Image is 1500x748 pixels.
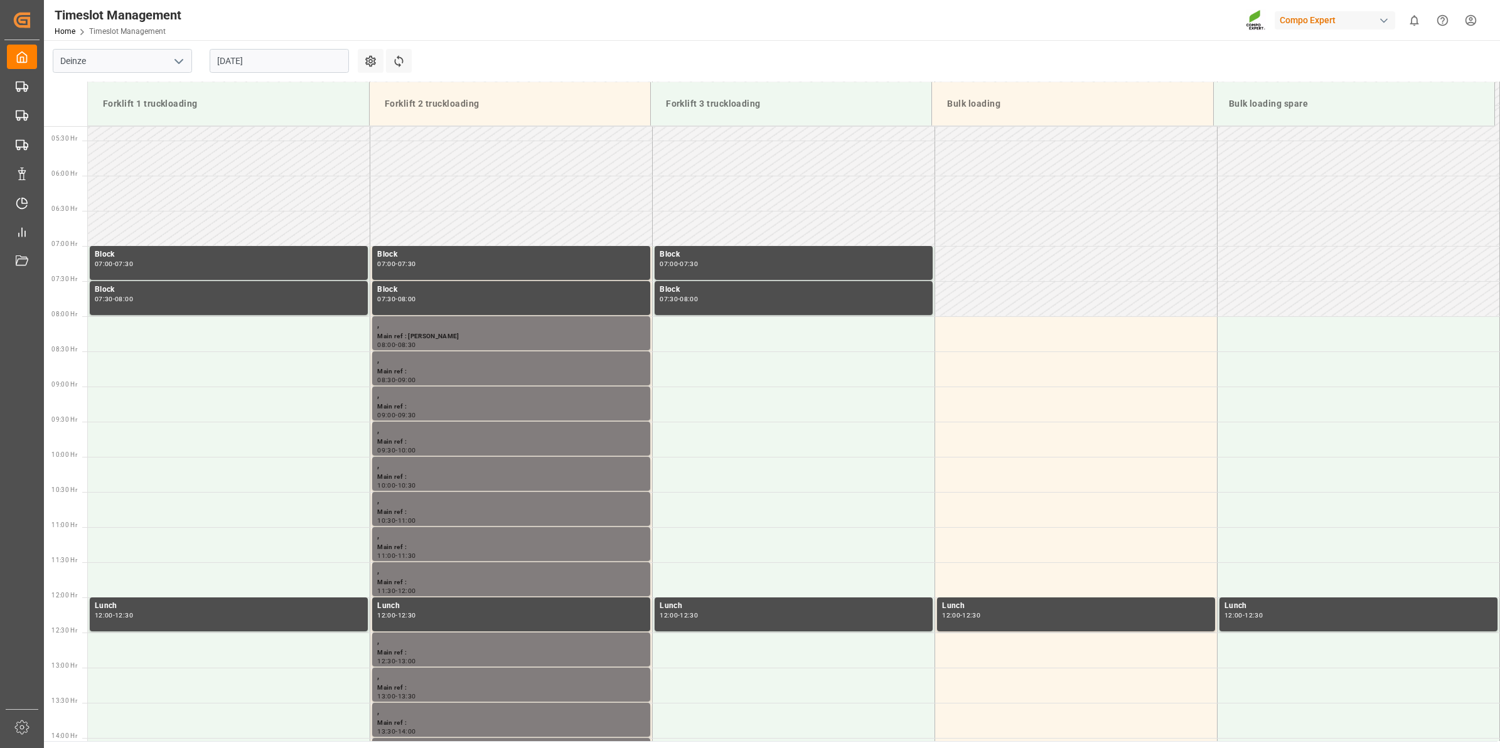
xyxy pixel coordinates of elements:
[51,732,77,739] span: 14:00 Hr
[395,342,397,348] div: -
[1275,11,1395,29] div: Compo Expert
[395,447,397,453] div: -
[377,705,645,718] div: ,
[398,612,416,618] div: 12:30
[113,612,115,618] div: -
[51,521,77,528] span: 11:00 Hr
[398,261,416,267] div: 07:30
[115,612,133,618] div: 12:30
[1224,612,1243,618] div: 12:00
[377,542,645,553] div: Main ref :
[51,381,77,388] span: 09:00 Hr
[1224,600,1492,612] div: Lunch
[398,377,416,383] div: 09:00
[395,518,397,523] div: -
[377,472,645,483] div: Main ref :
[660,261,678,267] div: 07:00
[113,261,115,267] div: -
[115,296,133,302] div: 08:00
[377,284,645,296] div: Block
[377,459,645,472] div: ,
[680,261,698,267] div: 07:30
[398,342,416,348] div: 08:30
[377,424,645,437] div: ,
[377,588,395,594] div: 11:30
[377,342,395,348] div: 08:00
[377,658,395,664] div: 12:30
[51,275,77,282] span: 07:30 Hr
[1400,6,1428,35] button: show 0 new notifications
[377,319,645,331] div: ,
[377,577,645,588] div: Main ref :
[377,296,395,302] div: 07:30
[51,205,77,212] span: 06:30 Hr
[398,296,416,302] div: 08:00
[942,92,1203,115] div: Bulk loading
[377,683,645,693] div: Main ref :
[377,402,645,412] div: Main ref :
[1224,92,1484,115] div: Bulk loading spare
[380,92,640,115] div: Forklift 2 truckloading
[51,662,77,669] span: 13:00 Hr
[678,261,680,267] div: -
[51,557,77,564] span: 11:30 Hr
[395,412,397,418] div: -
[962,612,980,618] div: 12:30
[377,261,395,267] div: 07:00
[55,6,181,24] div: Timeslot Management
[51,592,77,599] span: 12:00 Hr
[680,296,698,302] div: 08:00
[377,718,645,729] div: Main ref :
[660,248,928,261] div: Block
[398,658,416,664] div: 13:00
[660,600,928,612] div: Lunch
[95,284,363,296] div: Block
[169,51,188,71] button: open menu
[395,377,397,383] div: -
[660,612,678,618] div: 12:00
[398,553,416,558] div: 11:30
[660,296,678,302] div: 07:30
[377,729,395,734] div: 13:30
[51,697,77,704] span: 13:30 Hr
[678,296,680,302] div: -
[960,612,962,618] div: -
[1246,9,1266,31] img: Screenshot%202023-09-29%20at%2010.02.21.png_1712312052.png
[398,412,416,418] div: 09:30
[95,612,113,618] div: 12:00
[377,447,395,453] div: 09:30
[51,135,77,142] span: 05:30 Hr
[51,240,77,247] span: 07:00 Hr
[377,565,645,577] div: ,
[660,284,928,296] div: Block
[51,170,77,177] span: 06:00 Hr
[661,92,921,115] div: Forklift 3 truckloading
[377,437,645,447] div: Main ref :
[377,553,395,558] div: 11:00
[678,612,680,618] div: -
[395,658,397,664] div: -
[51,311,77,318] span: 08:00 Hr
[377,693,395,699] div: 13:00
[51,416,77,423] span: 09:30 Hr
[51,627,77,634] span: 12:30 Hr
[113,296,115,302] div: -
[377,331,645,342] div: Main ref : [PERSON_NAME]
[95,248,363,261] div: Block
[377,648,645,658] div: Main ref :
[395,693,397,699] div: -
[98,92,359,115] div: Forklift 1 truckloading
[398,483,416,488] div: 10:30
[942,600,1210,612] div: Lunch
[395,483,397,488] div: -
[377,389,645,402] div: ,
[377,670,645,683] div: ,
[395,296,397,302] div: -
[1243,612,1245,618] div: -
[942,612,960,618] div: 12:00
[377,518,395,523] div: 10:30
[377,507,645,518] div: Main ref :
[95,261,113,267] div: 07:00
[1275,8,1400,32] button: Compo Expert
[398,588,416,594] div: 12:00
